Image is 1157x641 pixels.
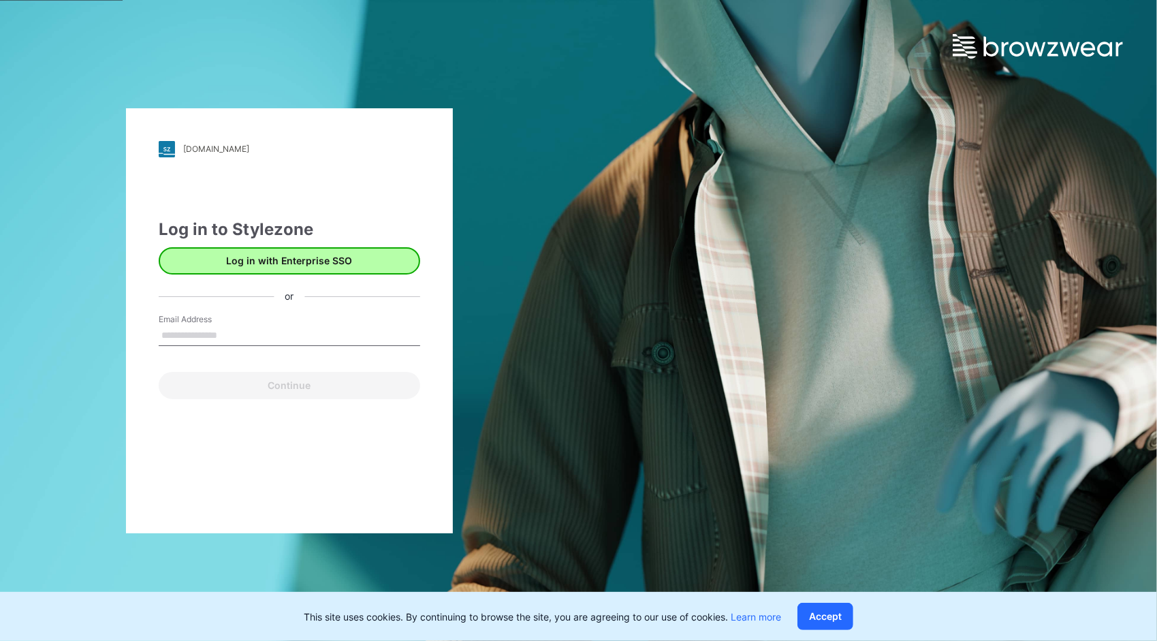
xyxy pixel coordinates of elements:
[159,313,254,326] label: Email Address
[159,247,420,275] button: Log in with Enterprise SSO
[183,144,249,154] div: [DOMAIN_NAME]
[953,34,1123,59] img: browzwear-logo.e42bd6dac1945053ebaf764b6aa21510.svg
[159,141,175,157] img: stylezone-logo.562084cfcfab977791bfbf7441f1a819.svg
[304,610,781,624] p: This site uses cookies. By continuing to browse the site, you are agreeing to our use of cookies.
[797,603,853,630] button: Accept
[731,611,781,623] a: Learn more
[274,290,304,304] div: or
[159,141,420,157] a: [DOMAIN_NAME]
[159,217,420,242] div: Log in to Stylezone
